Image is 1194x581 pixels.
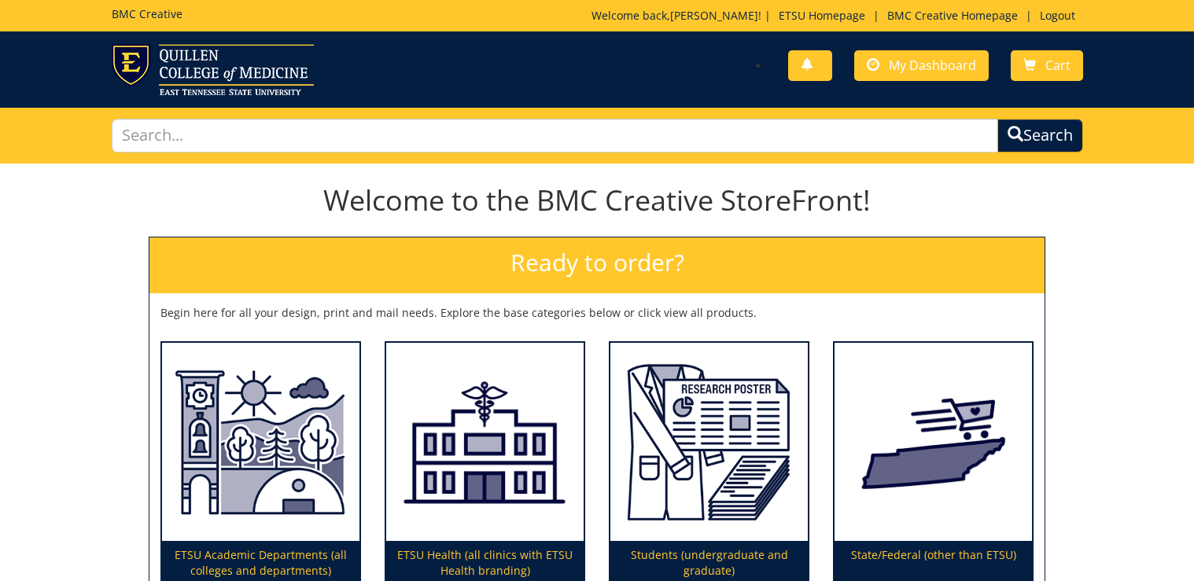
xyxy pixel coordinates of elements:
[771,8,873,23] a: ETSU Homepage
[1045,57,1071,74] span: Cart
[386,343,584,542] img: ETSU Health (all clinics with ETSU Health branding)
[610,343,808,542] img: Students (undergraduate and graduate)
[879,8,1026,23] a: BMC Creative Homepage
[997,119,1083,153] button: Search
[1011,50,1083,81] a: Cart
[112,119,998,153] input: Search...
[149,185,1045,216] h1: Welcome to the BMC Creative StoreFront!
[889,57,976,74] span: My Dashboard
[854,50,989,81] a: My Dashboard
[835,343,1032,542] img: State/Federal (other than ETSU)
[160,305,1034,321] p: Begin here for all your design, print and mail needs. Explore the base categories below or click ...
[670,8,758,23] a: [PERSON_NAME]
[149,237,1045,293] h2: Ready to order?
[591,8,1083,24] p: Welcome back, ! | | |
[1032,8,1083,23] a: Logout
[112,44,314,95] img: ETSU logo
[112,8,182,20] h5: BMC Creative
[162,343,359,542] img: ETSU Academic Departments (all colleges and departments)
